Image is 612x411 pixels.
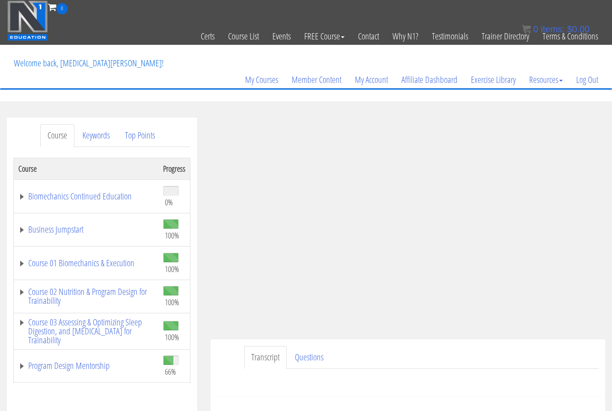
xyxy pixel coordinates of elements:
[285,58,348,101] a: Member Content
[194,14,221,58] a: Certs
[18,287,154,305] a: Course 02 Nutrition & Program Design for Trainability
[18,259,154,268] a: Course 01 Biomechanics & Execution
[118,124,162,147] a: Top Points
[522,58,569,101] a: Resources
[244,346,287,369] a: Transcript
[351,14,386,58] a: Contact
[425,14,475,58] a: Testimonials
[165,367,176,376] span: 66%
[165,332,179,342] span: 100%
[297,14,351,58] a: FREE Course
[165,230,179,240] span: 100%
[541,24,565,34] span: items:
[266,14,297,58] a: Events
[288,346,331,369] a: Questions
[159,158,190,179] th: Progress
[14,158,159,179] th: Course
[165,264,179,274] span: 100%
[475,14,536,58] a: Trainer Directory
[386,14,425,58] a: Why N1?
[536,14,605,58] a: Terms & Conditions
[7,45,170,81] p: Welcome back, [MEDICAL_DATA][PERSON_NAME]!
[567,24,572,34] span: $
[7,0,48,41] img: n1-education
[18,361,154,370] a: Program Design Mentorship
[567,24,590,34] bdi: 0.00
[569,58,605,101] a: Log Out
[48,1,68,13] a: 0
[348,58,395,101] a: My Account
[40,124,74,147] a: Course
[75,124,117,147] a: Keywords
[522,24,590,34] a: 0 items: $0.00
[56,3,68,14] span: 0
[18,225,154,234] a: Business Jumpstart
[18,318,154,345] a: Course 03 Assessing & Optimizing Sleep Digestion, and [MEDICAL_DATA] for Trainability
[395,58,464,101] a: Affiliate Dashboard
[238,58,285,101] a: My Courses
[522,25,531,34] img: icon11.png
[464,58,522,101] a: Exercise Library
[165,197,173,207] span: 0%
[533,24,538,34] span: 0
[165,297,179,307] span: 100%
[221,14,266,58] a: Course List
[18,192,154,201] a: Biomechanics Continued Education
